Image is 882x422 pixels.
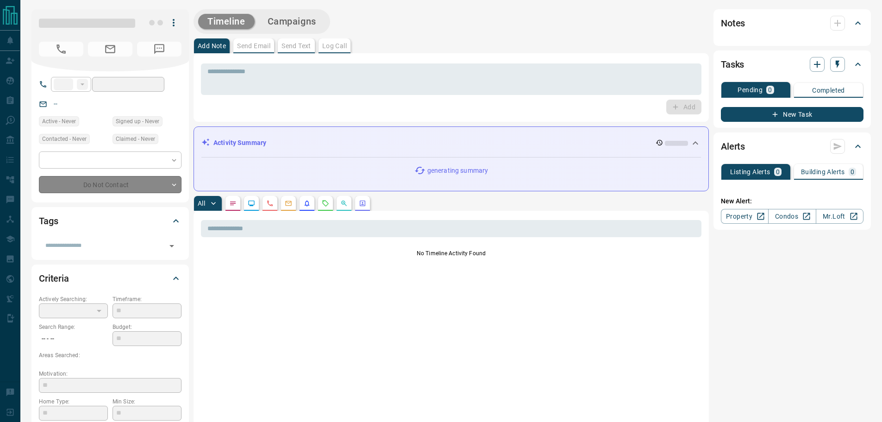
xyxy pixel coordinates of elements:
h2: Alerts [721,139,745,154]
p: -- - -- [39,331,108,346]
div: Notes [721,12,863,34]
span: Contacted - Never [42,134,87,144]
p: Timeframe: [113,295,181,303]
svg: Listing Alerts [303,200,311,207]
svg: Requests [322,200,329,207]
p: Min Size: [113,397,181,406]
p: Actively Searching: [39,295,108,303]
div: Criteria [39,267,181,290]
p: Add Note [198,43,226,49]
svg: Agent Actions [359,200,366,207]
svg: Emails [285,200,292,207]
p: Budget: [113,323,181,331]
p: 0 [776,169,780,175]
a: Property [721,209,769,224]
p: 0 [851,169,854,175]
h2: Notes [721,16,745,31]
p: Home Type: [39,397,108,406]
h2: Tags [39,214,58,228]
p: All [198,200,205,207]
span: Active - Never [42,117,76,126]
p: Listing Alerts [730,169,770,175]
p: Pending [738,87,763,93]
p: New Alert: [721,196,863,206]
span: No Email [88,42,132,57]
p: Motivation: [39,370,181,378]
svg: Calls [266,200,274,207]
a: Condos [768,209,816,224]
p: Areas Searched: [39,351,181,359]
svg: Opportunities [340,200,348,207]
svg: Notes [229,200,237,207]
div: Tags [39,210,181,232]
button: New Task [721,107,863,122]
div: Activity Summary [201,134,701,151]
h2: Criteria [39,271,69,286]
p: Activity Summary [213,138,266,148]
a: -- [54,100,57,107]
span: No Number [39,42,83,57]
p: Search Range: [39,323,108,331]
p: Completed [812,87,845,94]
div: Tasks [721,53,863,76]
span: No Number [137,42,181,57]
button: Timeline [198,14,255,29]
div: Do Not Contact [39,176,181,193]
svg: Lead Browsing Activity [248,200,255,207]
h2: Tasks [721,57,744,72]
p: No Timeline Activity Found [201,249,701,258]
button: Open [165,239,178,252]
a: Mr.Loft [816,209,863,224]
div: Alerts [721,135,863,157]
p: generating summary [427,166,488,176]
button: Campaigns [258,14,325,29]
p: Building Alerts [801,169,845,175]
p: 0 [768,87,772,93]
span: Claimed - Never [116,134,155,144]
span: Signed up - Never [116,117,159,126]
